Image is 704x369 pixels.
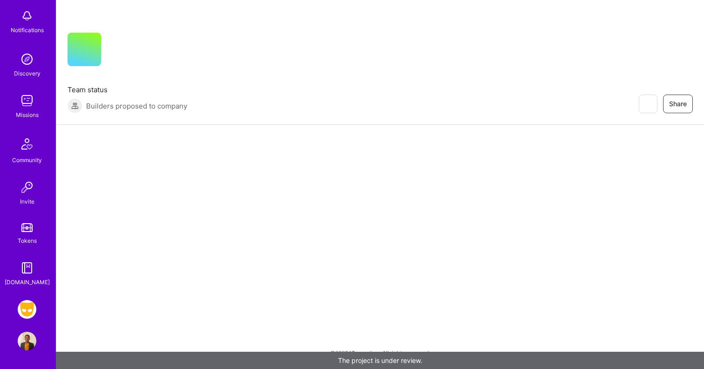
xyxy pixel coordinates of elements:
img: Community [16,133,38,155]
img: Invite [18,178,36,197]
div: Community [12,155,42,165]
div: The project is under review. [56,352,704,369]
img: guide book [18,259,36,277]
img: User Avatar [18,332,36,350]
span: Team status [68,85,187,95]
img: Builders proposed to company [68,98,82,113]
button: Share [663,95,693,113]
img: teamwork [18,91,36,110]
div: [DOMAIN_NAME] [5,277,50,287]
i: icon CompanyGray [112,48,120,55]
div: Invite [20,197,34,206]
img: bell [18,7,36,25]
img: discovery [18,50,36,68]
div: Discovery [14,68,41,78]
span: Builders proposed to company [86,101,187,111]
i: icon EyeClosed [644,100,651,108]
img: tokens [21,223,33,232]
div: Tokens [18,236,37,246]
span: Share [669,99,687,109]
div: Missions [16,110,39,120]
a: Grindr: Data + FE + CyberSecurity + QA [15,300,39,319]
img: Grindr: Data + FE + CyberSecurity + QA [18,300,36,319]
div: Notifications [11,25,44,35]
a: User Avatar [15,332,39,350]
